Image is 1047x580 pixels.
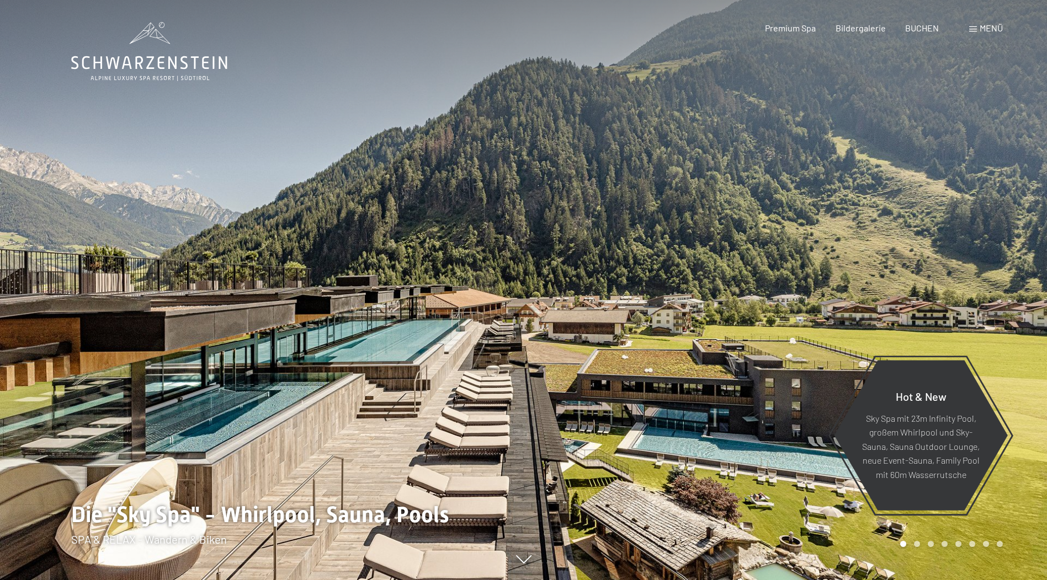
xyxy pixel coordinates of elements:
a: Bildergalerie [836,23,886,33]
p: Sky Spa mit 23m Infinity Pool, großem Whirlpool und Sky-Sauna, Sauna Outdoor Lounge, neue Event-S... [861,411,981,481]
div: Carousel Page 5 [955,541,961,547]
div: Carousel Page 4 [942,541,948,547]
div: Carousel Page 8 [997,541,1003,547]
span: Hot & New [896,389,947,402]
div: Carousel Page 1 (Current Slide) [900,541,906,547]
div: Carousel Page 6 [969,541,975,547]
div: Carousel Pagination [896,541,1003,547]
div: Carousel Page 3 [928,541,934,547]
div: Carousel Page 2 [914,541,920,547]
div: Carousel Page 7 [983,541,989,547]
a: Premium Spa [765,23,816,33]
a: BUCHEN [905,23,939,33]
a: Hot & New Sky Spa mit 23m Infinity Pool, großem Whirlpool und Sky-Sauna, Sauna Outdoor Lounge, ne... [833,359,1008,511]
span: Menü [980,23,1003,33]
